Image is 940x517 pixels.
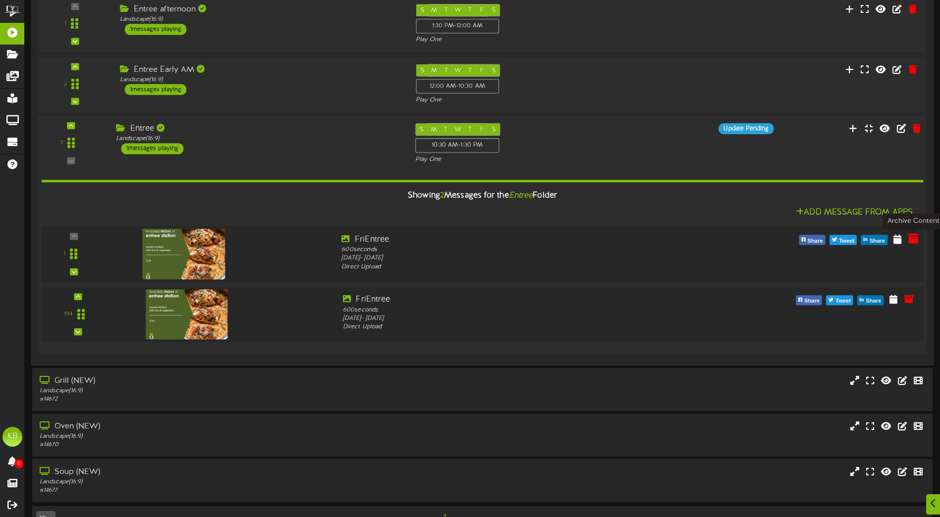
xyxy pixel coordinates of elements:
div: KB [2,427,22,447]
span: Share [864,296,883,307]
div: # 14670 [40,441,400,449]
div: [DATE] - [DATE] [341,255,697,263]
button: Tweet [829,235,857,245]
div: Grill (NEW) [40,375,400,387]
span: T [468,127,472,134]
button: Share [796,296,822,306]
button: Tweet [826,296,853,306]
div: Direct Upload [343,323,695,332]
span: W [454,7,461,14]
img: efb10322-e024-4ea2-b3b4-b3bd033d80f9.jpg [146,290,227,340]
span: 0 [14,459,23,468]
span: S [492,127,496,134]
span: M [431,127,437,134]
div: FriEntree [343,295,695,306]
span: T [468,67,472,74]
span: Tweet [837,236,856,247]
div: Update Pending [719,123,774,134]
img: f2cf6674-bba7-4259-8f59-4b70acb7a69b.jpg [142,229,225,280]
div: 600 seconds [343,306,695,314]
span: S [492,7,496,14]
span: S [492,67,496,74]
span: Share [868,236,887,247]
span: Share [802,296,822,307]
div: FriEntree [341,234,697,246]
div: Landscape ( 16:9 ) [120,76,401,84]
span: T [468,7,472,14]
span: M [431,7,437,14]
span: S [421,67,424,74]
div: Direct Upload [341,263,697,272]
span: F [480,7,484,14]
button: Share [861,235,888,245]
div: 1 messages playing [121,144,184,155]
span: S [421,7,424,14]
i: Entree [509,192,533,201]
span: W [454,127,461,134]
span: T [444,127,447,134]
span: W [454,67,461,74]
div: Entree afternoon [120,4,401,15]
div: Landscape ( 16:9 ) [40,432,400,441]
button: Share [857,296,884,306]
span: S [420,127,423,134]
div: Entree [116,123,400,135]
span: M [431,67,437,74]
span: T [444,67,448,74]
div: # 14677 [40,486,400,495]
div: 10:30 AM - 1:30 PM [415,139,499,154]
div: Showing Messages for the Folder [34,185,931,207]
div: Play One [416,96,623,104]
span: Share [805,236,825,247]
button: Share [799,235,826,245]
div: 1 messages playing [125,84,186,95]
div: Landscape ( 16:9 ) [120,15,401,24]
span: F [480,67,484,74]
span: 2 [440,192,444,201]
div: # 14672 [40,395,400,404]
span: F [480,127,484,134]
span: T [444,7,448,14]
div: 12:00 AM - 10:30 AM [416,79,499,94]
span: Tweet [833,296,853,307]
button: Add Message From Apps [793,207,916,219]
div: 600 seconds [341,246,697,255]
div: Soup (NEW) [40,466,400,478]
div: Landscape ( 16:9 ) [40,478,400,486]
div: [DATE] - [DATE] [343,314,695,323]
div: Landscape ( 16:9 ) [116,135,400,144]
div: Play One [415,155,624,164]
div: 1:30 PM - 12:00 AM [416,19,499,34]
div: Landscape ( 16:9 ) [40,387,400,395]
div: 1 messages playing [125,24,186,35]
div: Oven (NEW) [40,421,400,432]
div: 194 [64,310,72,319]
div: Play One [416,36,623,45]
div: Entree Early AM [120,64,401,76]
